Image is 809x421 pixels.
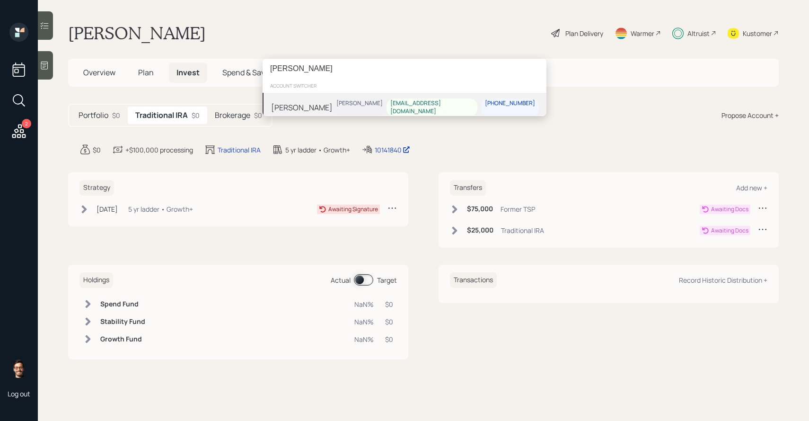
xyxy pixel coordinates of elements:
[271,102,333,113] div: [PERSON_NAME]
[336,99,383,107] div: [PERSON_NAME]
[263,79,546,93] div: account switcher
[390,99,474,116] div: [EMAIL_ADDRESS][DOMAIN_NAME]
[263,59,546,79] input: Type a command or search…
[485,99,535,107] div: [PHONE_NUMBER]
